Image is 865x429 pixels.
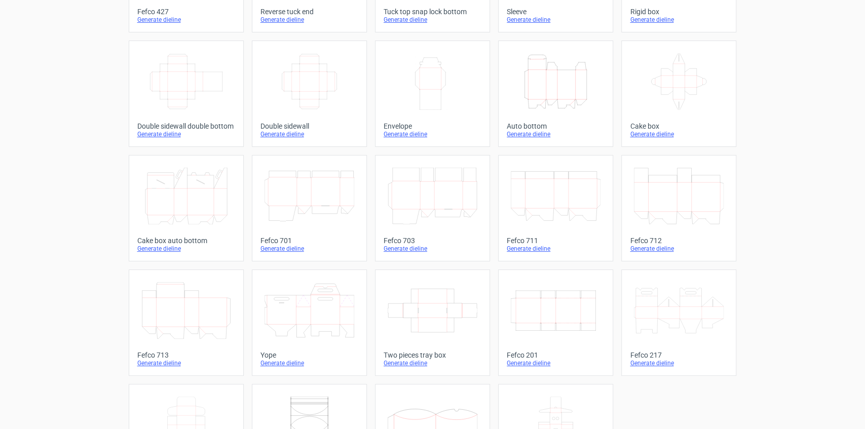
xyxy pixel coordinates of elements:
div: Generate dieline [260,16,358,24]
a: Fefco 711Generate dieline [498,155,613,261]
div: Generate dieline [630,245,728,253]
div: Generate dieline [507,130,605,138]
div: Fefco 711 [507,237,605,245]
div: Envelope [384,122,481,130]
div: Generate dieline [507,16,605,24]
a: Fefco 217Generate dieline [621,269,736,376]
div: Rigid box [630,8,728,16]
a: Double sidewall double bottomGenerate dieline [129,41,244,147]
div: Sleeve [507,8,605,16]
a: Fefco 703Generate dieline [375,155,490,261]
div: Fefco 703 [384,237,481,245]
div: Generate dieline [137,245,235,253]
div: Generate dieline [630,16,728,24]
div: Generate dieline [630,130,728,138]
a: Fefco 713Generate dieline [129,269,244,376]
a: Fefco 201Generate dieline [498,269,613,376]
a: EnvelopeGenerate dieline [375,41,490,147]
div: Cake box [630,122,728,130]
div: Generate dieline [384,16,481,24]
div: Fefco 701 [260,237,358,245]
a: Cake box auto bottomGenerate dieline [129,155,244,261]
div: Double sidewall double bottom [137,122,235,130]
div: Generate dieline [384,359,481,367]
div: Fefco 713 [137,351,235,359]
div: Reverse tuck end [260,8,358,16]
div: Generate dieline [260,359,358,367]
div: Fefco 712 [630,237,728,245]
div: Auto bottom [507,122,605,130]
div: Generate dieline [630,359,728,367]
div: Fefco 201 [507,351,605,359]
div: Double sidewall [260,122,358,130]
div: Generate dieline [507,245,605,253]
div: Generate dieline [507,359,605,367]
div: Cake box auto bottom [137,237,235,245]
a: Fefco 712Generate dieline [621,155,736,261]
a: YopeGenerate dieline [252,269,367,376]
div: Two pieces tray box [384,351,481,359]
div: Generate dieline [384,245,481,253]
div: Generate dieline [384,130,481,138]
div: Yope [260,351,358,359]
div: Generate dieline [137,359,235,367]
div: Tuck top snap lock bottom [384,8,481,16]
a: Two pieces tray boxGenerate dieline [375,269,490,376]
div: Fefco 427 [137,8,235,16]
a: Auto bottomGenerate dieline [498,41,613,147]
a: Double sidewallGenerate dieline [252,41,367,147]
div: Generate dieline [137,130,235,138]
div: Generate dieline [260,245,358,253]
a: Cake boxGenerate dieline [621,41,736,147]
div: Generate dieline [260,130,358,138]
a: Fefco 701Generate dieline [252,155,367,261]
div: Generate dieline [137,16,235,24]
div: Fefco 217 [630,351,728,359]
